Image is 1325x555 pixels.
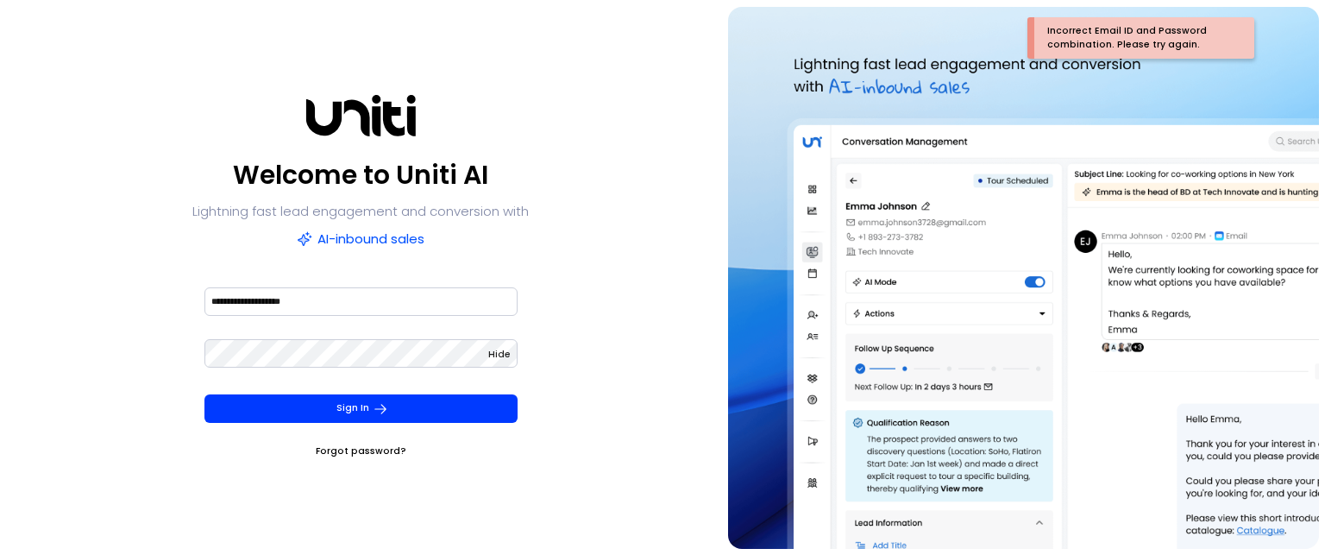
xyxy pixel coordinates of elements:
[204,394,518,423] button: Sign In
[1047,24,1228,52] div: Incorrect Email ID and Password combination. Please try again.
[233,155,488,196] p: Welcome to Uniti AI
[316,443,406,460] a: Forgot password?
[488,348,511,361] span: Hide
[488,346,511,363] button: Hide
[728,7,1318,549] img: auth-hero.png
[297,227,424,251] p: AI-inbound sales
[192,199,529,224] p: Lightning fast lead engagement and conversion with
